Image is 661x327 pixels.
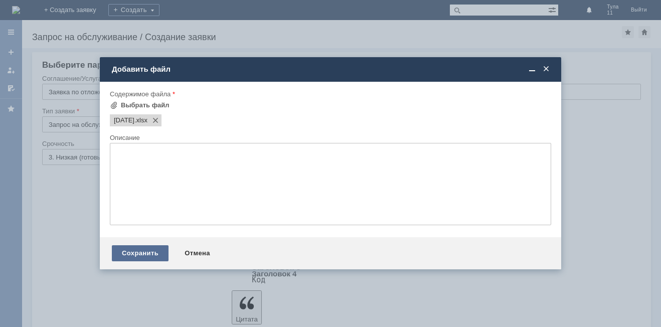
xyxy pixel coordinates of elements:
div: Прошу удалить отл чеки от [DATE] [4,12,146,20]
div: Добавить файл [112,65,551,74]
span: 11.10.25.xlsx [114,116,134,124]
span: Свернуть (Ctrl + M) [527,65,537,74]
div: Содержимое файла [110,91,549,97]
div: Выбрать файл [121,101,170,109]
span: 11.10.25.xlsx [134,116,147,124]
div: Добрый день! [4,4,146,12]
div: Описание [110,134,549,141]
span: Закрыть [541,65,551,74]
